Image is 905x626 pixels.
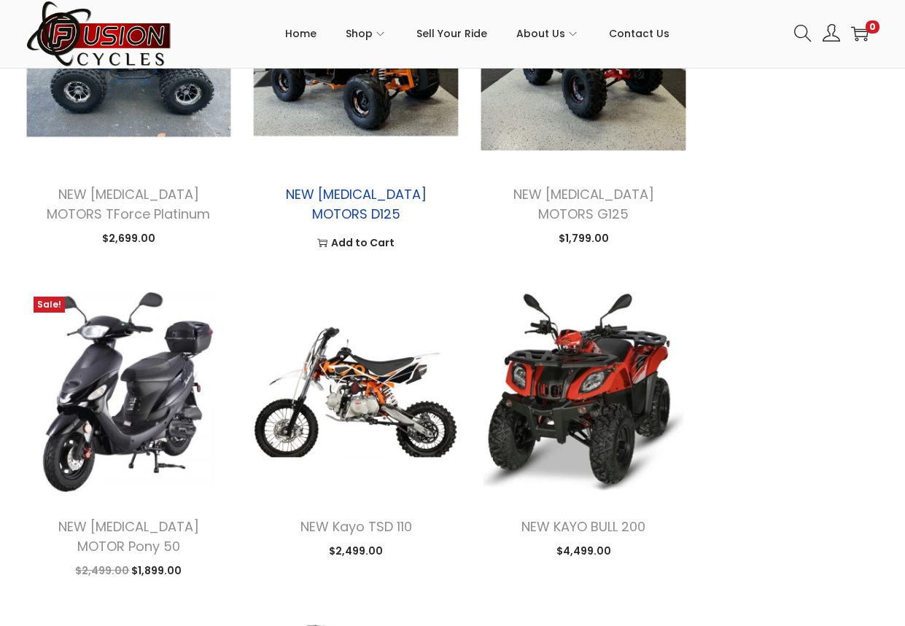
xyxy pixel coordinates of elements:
[131,563,138,578] span: $
[516,15,565,52] span: About Us
[131,563,182,578] span: 1,899.00
[329,544,383,558] span: 2,499.00
[329,544,335,558] span: $
[416,1,487,66] a: Sell Your Ride
[300,517,412,536] a: NEW Kayo TSD 110
[172,1,783,66] nav: Primary navigation
[516,1,580,66] a: About Us
[521,517,645,536] a: NEW KAYO BULL 200
[58,517,199,555] a: NEW [MEDICAL_DATA] MOTOR Pony 50
[609,1,669,66] a: Contact Us
[559,231,609,246] span: 1,799.00
[346,1,387,66] a: Shop
[285,15,316,52] span: Home
[102,231,155,246] span: 2,699.00
[556,544,611,558] span: 4,499.00
[264,232,448,254] a: Add to Cart
[609,15,669,52] span: Contact Us
[416,15,487,52] span: Sell Your Ride
[285,1,316,66] a: Home
[102,231,109,246] span: $
[286,185,427,223] a: NEW [MEDICAL_DATA] MOTORS D125
[556,544,563,558] span: $
[346,15,373,52] span: Shop
[851,25,869,42] a: 0
[253,289,459,495] img: Product image
[75,563,129,578] span: 2,499.00
[47,185,210,223] a: NEW [MEDICAL_DATA] MOTORS TForce Platinum
[75,563,82,578] span: $
[513,185,654,223] a: NEW [MEDICAL_DATA] MOTORS G125
[559,231,565,246] span: $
